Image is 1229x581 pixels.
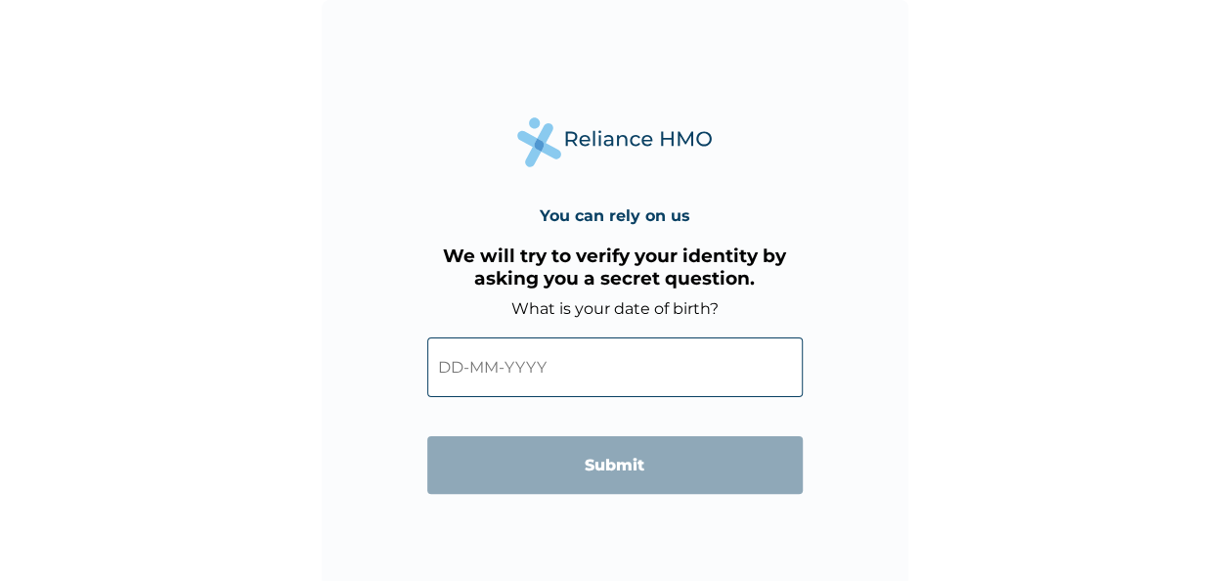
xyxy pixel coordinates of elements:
[427,245,803,290] h3: We will try to verify your identity by asking you a secret question.
[511,299,719,318] label: What is your date of birth?
[517,117,713,167] img: Reliance Health's Logo
[540,206,690,225] h4: You can rely on us
[427,436,803,494] input: Submit
[427,337,803,397] input: DD-MM-YYYY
